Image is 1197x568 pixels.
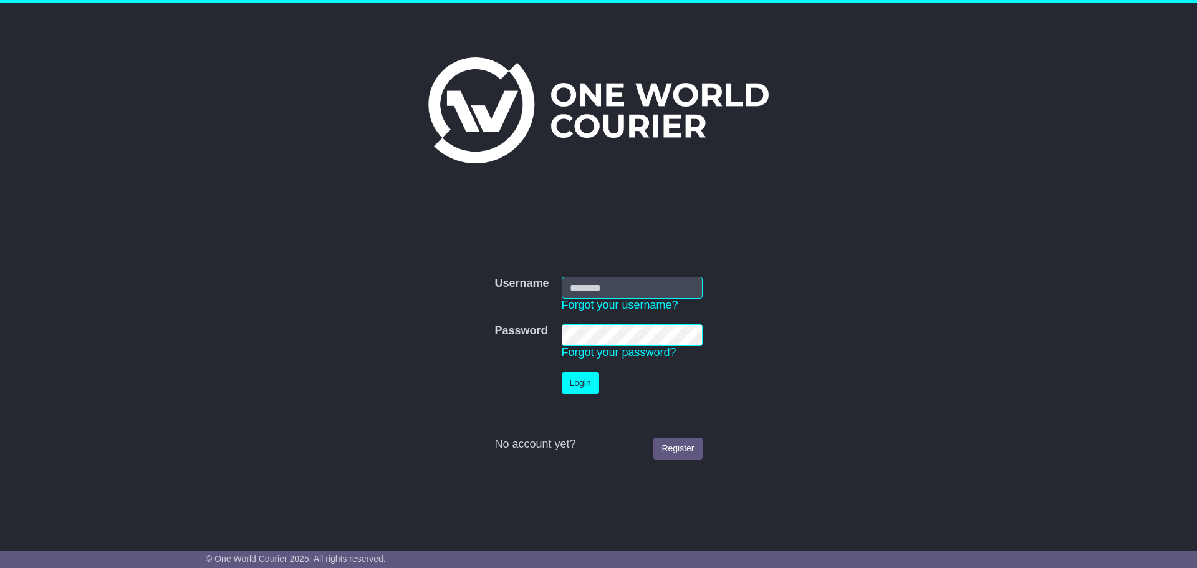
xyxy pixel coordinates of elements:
span: © One World Courier 2025. All rights reserved. [206,554,386,564]
button: Login [562,372,599,394]
a: Forgot your username? [562,299,678,311]
div: No account yet? [494,438,702,451]
a: Register [653,438,702,460]
label: Password [494,324,547,338]
img: One World [428,57,769,163]
label: Username [494,277,549,291]
a: Forgot your password? [562,346,676,359]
